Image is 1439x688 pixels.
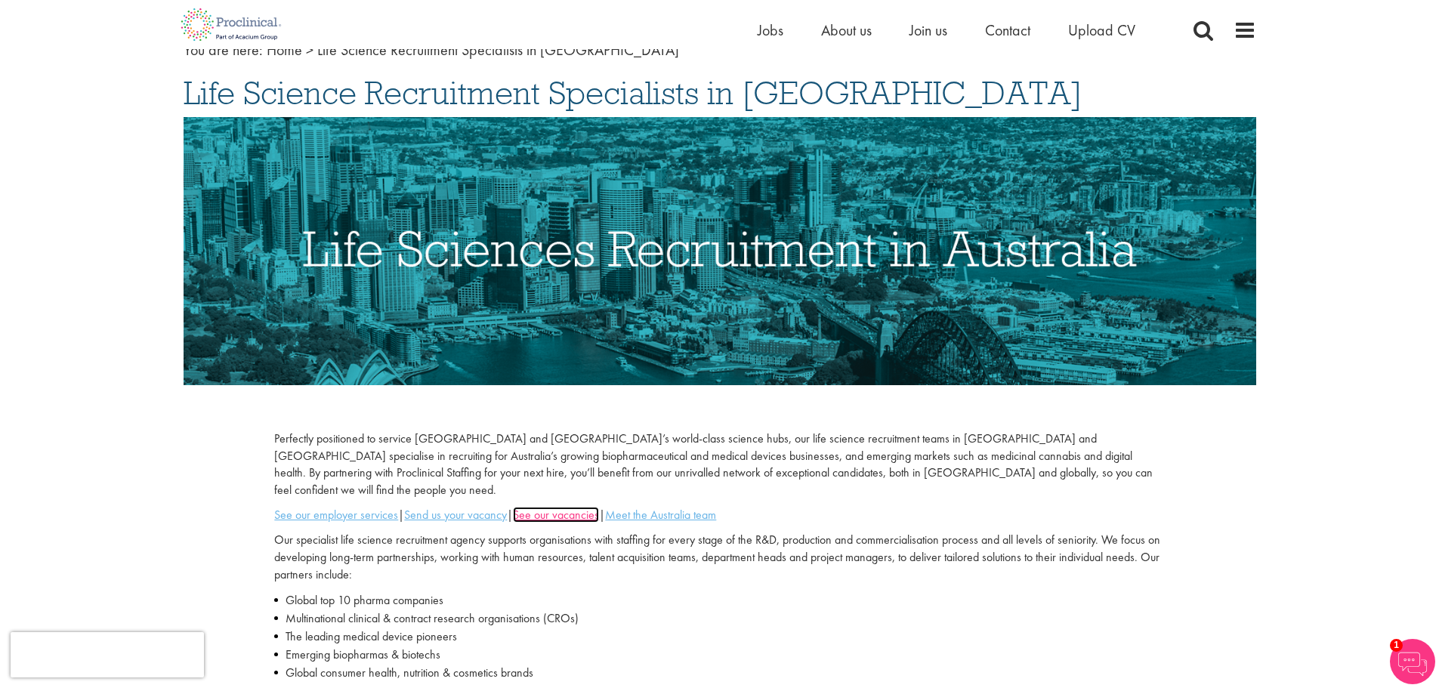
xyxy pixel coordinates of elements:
[11,632,204,677] iframe: reCAPTCHA
[985,20,1030,40] a: Contact
[758,20,783,40] a: Jobs
[267,40,302,60] a: breadcrumb link
[274,532,1164,584] p: Our specialist life science recruitment agency supports organisations with staffing for every sta...
[909,20,947,40] a: Join us
[605,507,716,523] a: Meet the Australia team
[274,430,1164,499] p: Perfectly positioned to service [GEOGRAPHIC_DATA] and [GEOGRAPHIC_DATA]’s world-class science hub...
[274,591,1164,609] li: Global top 10 pharma companies
[1390,639,1403,652] span: 1
[274,507,398,523] a: See our employer services
[317,40,679,60] span: Life Science Recruitment Specialists in [GEOGRAPHIC_DATA]
[1068,20,1135,40] a: Upload CV
[184,40,263,60] span: You are here:
[513,507,599,523] a: See our vacancies
[274,609,1164,628] li: Multinational clinical & contract research organisations (CROs)
[184,73,1082,113] span: Life Science Recruitment Specialists in [GEOGRAPHIC_DATA]
[821,20,872,40] a: About us
[184,117,1256,385] img: Life Sciences Recruitment in Australia
[274,507,1164,524] p: | | |
[404,507,507,523] a: Send us your vacancy
[274,646,1164,664] li: Emerging biopharmas & biotechs
[274,628,1164,646] li: The leading medical device pioneers
[274,664,1164,682] li: Global consumer health, nutrition & cosmetics brands
[306,40,313,60] span: >
[1390,639,1435,684] img: Chatbot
